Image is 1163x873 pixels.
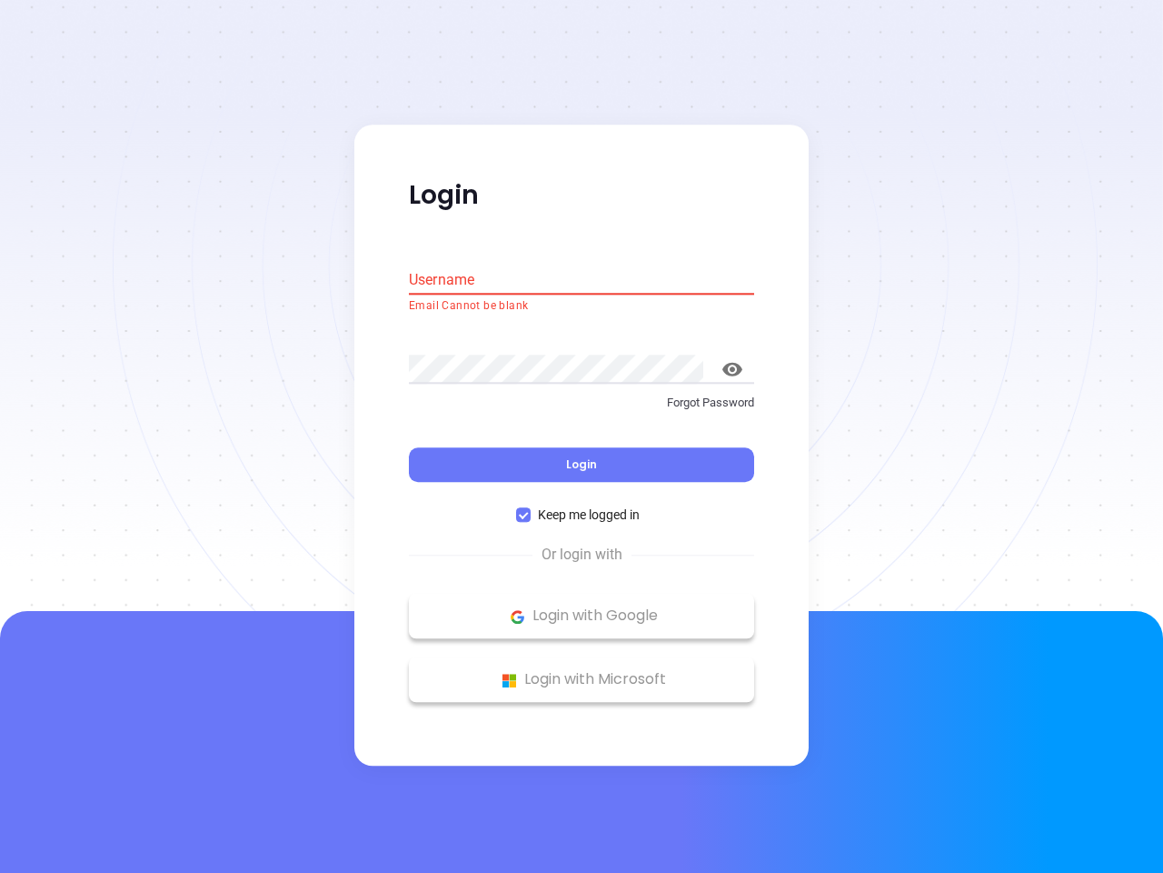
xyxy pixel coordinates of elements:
span: Or login with [532,545,631,567]
span: Keep me logged in [531,506,647,526]
img: Microsoft Logo [498,669,521,692]
a: Forgot Password [409,394,754,426]
button: Google Logo Login with Google [409,594,754,639]
button: Login [409,448,754,483]
p: Login with Google [418,603,745,630]
button: toggle password visibility [711,347,754,391]
span: Login [566,457,597,473]
img: Google Logo [506,606,529,628]
p: Email Cannot be blank [409,297,754,316]
button: Microsoft Logo Login with Microsoft [409,657,754,703]
p: Login [409,179,754,212]
p: Login with Microsoft [418,667,745,694]
p: Forgot Password [409,394,754,412]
